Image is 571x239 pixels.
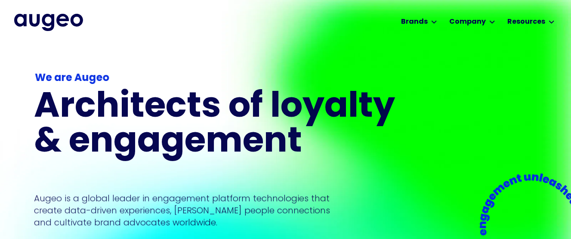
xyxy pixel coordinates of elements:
[34,90,406,160] h1: Architects of loyalty & engagement
[34,192,330,228] p: Augeo is a global leader in engagement platform technologies that create data-driven experiences,...
[14,14,83,31] a: home
[401,17,428,27] div: Brands
[507,17,545,27] div: Resources
[35,71,405,86] div: We are Augeo
[449,17,486,27] div: Company
[14,14,83,31] img: Augeo's full logo in midnight blue.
